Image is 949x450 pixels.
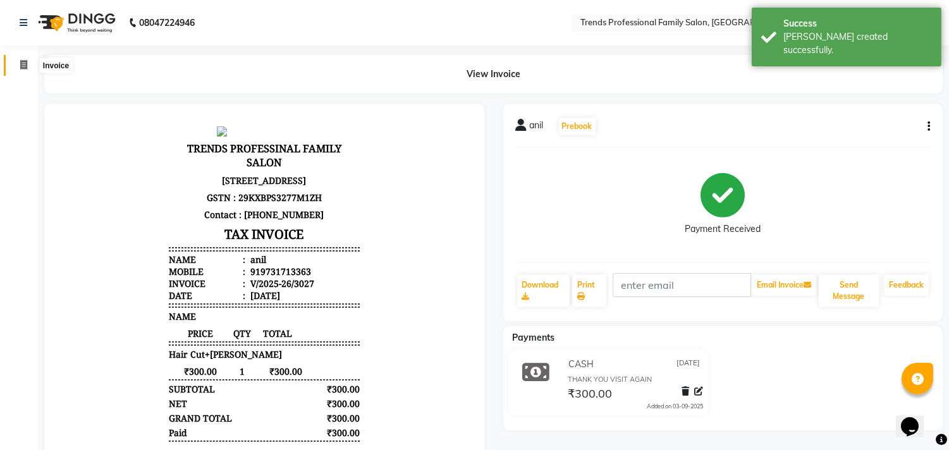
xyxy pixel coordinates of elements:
[112,137,188,149] div: Name
[112,173,188,185] div: Date
[896,399,936,437] iframe: chat widget
[530,119,544,137] span: anil
[112,249,175,261] span: ₹300.00
[254,296,303,308] div: ₹300.00
[112,267,158,279] div: SUBTOTAL
[191,137,209,149] div: anil
[186,161,188,173] span: :
[196,249,246,261] span: ₹300.00
[112,56,303,73] p: [STREET_ADDRESS]
[40,58,72,73] div: Invoice
[647,402,703,411] div: Added on 03-09-2025
[685,223,761,236] div: Payment Received
[112,333,303,345] p: Please visit again !
[112,90,303,107] p: Contact : [PHONE_NUMBER]
[44,55,943,94] div: View Invoice
[175,249,196,261] span: 1
[613,273,751,297] input: enter email
[191,173,223,185] div: [DATE]
[186,149,188,161] span: :
[112,310,130,322] div: Paid
[568,386,612,404] span: ₹300.00
[112,23,303,56] h3: TRENDS PROFESSINAL FAMILY SALON
[677,358,700,371] span: [DATE]
[254,310,303,322] div: ₹300.00
[139,5,195,40] b: 08047224946
[196,211,246,223] span: TOTAL
[191,149,254,161] div: 919731713363
[112,149,188,161] div: Mobile
[112,73,303,90] p: GSTN : 29KXBPS3277M1ZH
[513,332,555,343] span: Payments
[112,161,188,173] div: Invoice
[568,358,594,371] span: CASH
[783,17,932,30] div: Success
[517,274,570,307] a: Download
[186,173,188,185] span: :
[254,267,303,279] div: ₹300.00
[191,161,257,173] div: V/2025-26/3027
[112,281,130,293] div: NET
[783,30,932,57] div: Bill created successfully.
[559,118,596,135] button: Prebook
[572,274,606,307] a: Print
[186,137,188,149] span: :
[175,211,196,223] span: QTY
[112,107,303,129] h3: TAX INVOICE
[112,232,225,244] span: Hair Cut+[PERSON_NAME]
[884,274,929,296] a: Feedback
[112,194,139,206] span: NAME
[819,274,879,307] button: Send Message
[568,374,703,385] div: THANK YOU VISIT AGAIN
[160,10,170,20] img: null
[752,274,816,296] button: Email Invoice
[32,5,119,40] img: logo
[112,211,175,223] span: PRICE
[254,281,303,293] div: ₹300.00
[112,296,175,308] div: GRAND TOTAL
